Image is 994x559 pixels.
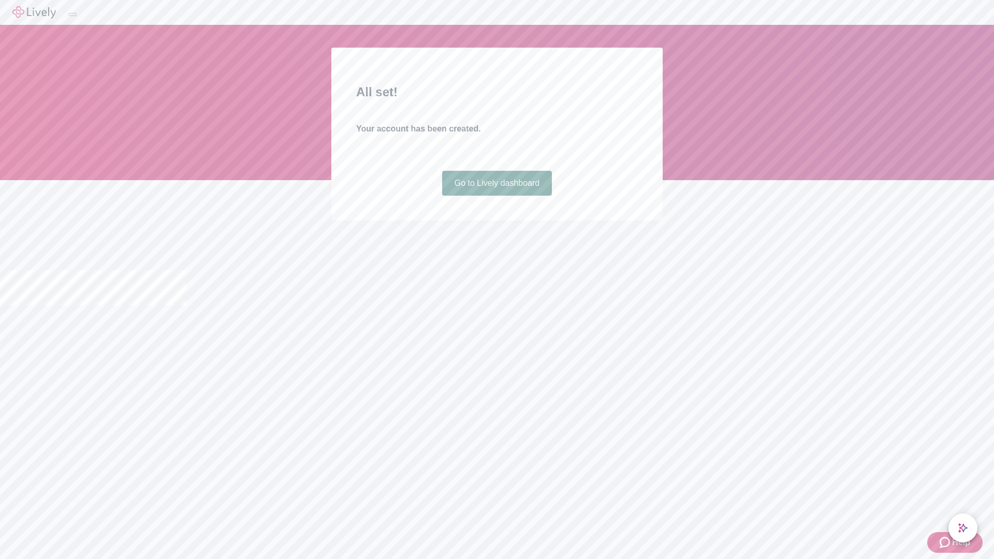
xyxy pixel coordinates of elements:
[356,123,638,135] h4: Your account has been created.
[442,171,552,196] a: Go to Lively dashboard
[12,6,56,19] img: Lively
[68,13,77,16] button: Log out
[952,536,970,549] span: Help
[356,83,638,101] h2: All set!
[948,513,977,542] button: chat
[927,532,983,553] button: Zendesk support iconHelp
[958,523,968,533] svg: Lively AI Assistant
[940,536,952,549] svg: Zendesk support icon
